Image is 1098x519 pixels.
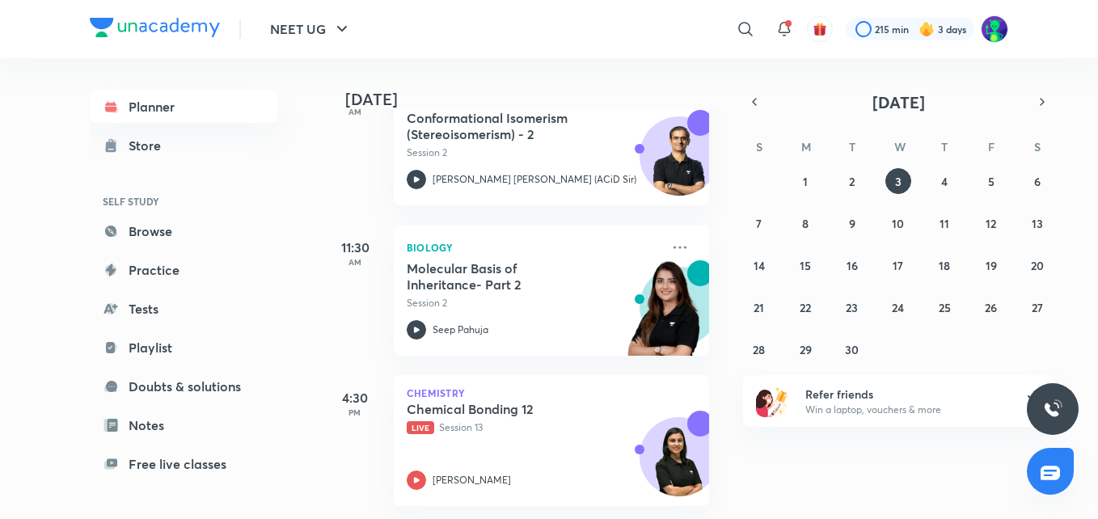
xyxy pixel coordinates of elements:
[323,257,387,267] p: AM
[323,238,387,257] h5: 11:30
[872,91,925,113] span: [DATE]
[801,139,811,154] abbr: Monday
[800,300,811,315] abbr: September 22, 2025
[323,107,387,116] p: AM
[792,294,818,320] button: September 22, 2025
[931,252,957,278] button: September 18, 2025
[407,110,608,142] h5: Conformational Isomerism (Stereoisomerism) - 2
[893,258,903,273] abbr: September 17, 2025
[90,18,220,41] a: Company Logo
[931,168,957,194] button: September 4, 2025
[986,258,997,273] abbr: September 19, 2025
[846,300,858,315] abbr: September 23, 2025
[746,252,772,278] button: September 14, 2025
[754,300,764,315] abbr: September 21, 2025
[803,174,808,189] abbr: September 1, 2025
[839,252,865,278] button: September 16, 2025
[939,300,951,315] abbr: September 25, 2025
[839,294,865,320] button: September 23, 2025
[407,420,661,435] p: Session 13
[90,129,277,162] a: Store
[800,342,812,357] abbr: September 29, 2025
[407,238,661,257] p: Biology
[978,210,1004,236] button: September 12, 2025
[1031,258,1044,273] abbr: September 20, 2025
[800,258,811,273] abbr: September 15, 2025
[885,210,911,236] button: September 10, 2025
[839,336,865,362] button: September 30, 2025
[90,254,277,286] a: Practice
[792,210,818,236] button: September 8, 2025
[640,125,718,203] img: Avatar
[988,174,995,189] abbr: September 5, 2025
[1024,252,1050,278] button: September 20, 2025
[260,13,361,45] button: NEET UG
[807,16,833,42] button: avatar
[345,90,725,109] h4: [DATE]
[940,216,949,231] abbr: September 11, 2025
[90,215,277,247] a: Browse
[892,300,904,315] abbr: September 24, 2025
[1034,139,1041,154] abbr: Saturday
[407,388,696,398] p: Chemistry
[792,252,818,278] button: September 15, 2025
[754,258,765,273] abbr: September 14, 2025
[90,188,277,215] h6: SELF STUDY
[90,293,277,325] a: Tests
[746,294,772,320] button: September 21, 2025
[1043,399,1062,419] img: ttu
[90,18,220,37] img: Company Logo
[845,342,859,357] abbr: September 30, 2025
[805,386,1004,403] h6: Refer friends
[986,216,996,231] abbr: September 12, 2025
[978,252,1004,278] button: September 19, 2025
[931,294,957,320] button: September 25, 2025
[407,401,608,417] h5: Chemical Bonding 12
[802,216,809,231] abbr: September 8, 2025
[813,22,827,36] img: avatar
[756,139,762,154] abbr: Sunday
[407,296,661,310] p: Session 2
[978,168,1004,194] button: September 5, 2025
[323,388,387,407] h5: 4:30
[988,139,995,154] abbr: Friday
[985,300,997,315] abbr: September 26, 2025
[941,174,948,189] abbr: September 4, 2025
[323,407,387,417] p: PM
[792,336,818,362] button: September 29, 2025
[766,91,1031,113] button: [DATE]
[849,174,855,189] abbr: September 2, 2025
[805,403,1004,417] p: Win a laptop, vouchers & more
[90,448,277,480] a: Free live classes
[1032,300,1043,315] abbr: September 27, 2025
[931,210,957,236] button: September 11, 2025
[90,409,277,441] a: Notes
[1024,168,1050,194] button: September 6, 2025
[433,172,636,187] p: [PERSON_NAME] [PERSON_NAME] (ACiD Sir)
[839,210,865,236] button: September 9, 2025
[746,336,772,362] button: September 28, 2025
[90,370,277,403] a: Doubts & solutions
[756,216,762,231] abbr: September 7, 2025
[849,139,855,154] abbr: Tuesday
[433,323,488,337] p: Seep Pahuja
[1034,174,1041,189] abbr: September 6, 2025
[981,15,1008,43] img: Kaushiki Srivastava
[792,168,818,194] button: September 1, 2025
[407,260,608,293] h5: Molecular Basis of Inheritance- Part 2
[90,91,277,123] a: Planner
[941,139,948,154] abbr: Thursday
[978,294,1004,320] button: September 26, 2025
[885,168,911,194] button: September 3, 2025
[849,216,855,231] abbr: September 9, 2025
[847,258,858,273] abbr: September 16, 2025
[1024,210,1050,236] button: September 13, 2025
[919,21,935,37] img: streak
[885,294,911,320] button: September 24, 2025
[129,136,171,155] div: Store
[1024,294,1050,320] button: September 27, 2025
[885,252,911,278] button: September 17, 2025
[746,210,772,236] button: September 7, 2025
[620,260,709,372] img: unacademy
[756,385,788,417] img: referral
